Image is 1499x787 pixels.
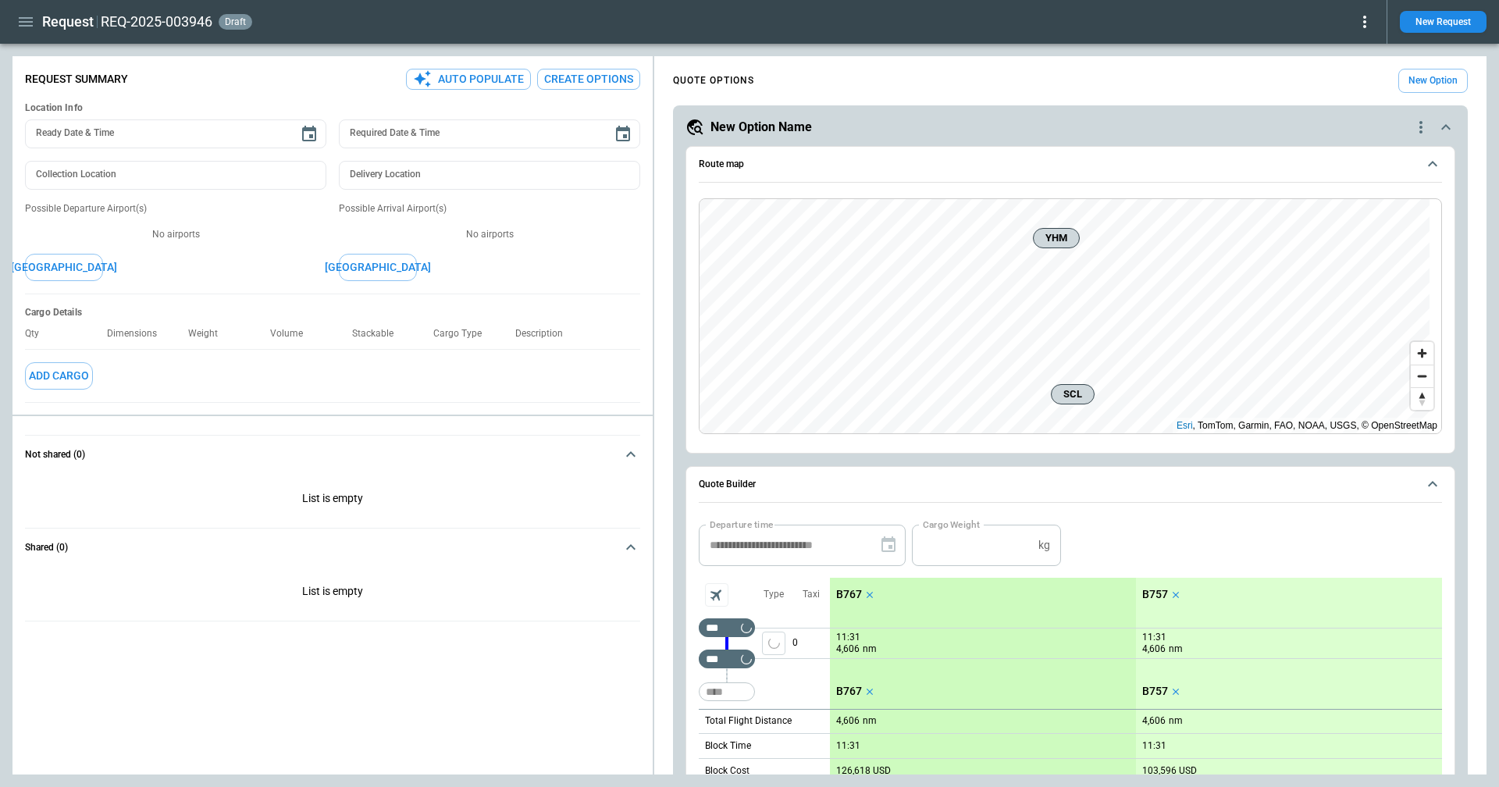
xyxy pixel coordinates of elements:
[1169,643,1183,656] p: nm
[1142,715,1166,727] p: 4,606
[25,328,52,340] p: Qty
[1398,69,1468,93] button: New Option
[1038,539,1050,552] p: kg
[25,254,103,281] button: [GEOGRAPHIC_DATA]
[25,202,326,215] p: Possible Departure Airport(s)
[25,566,640,621] p: List is empty
[699,479,756,490] h6: Quote Builder
[25,450,85,460] h6: Not shared (0)
[1400,11,1487,33] button: New Request
[762,632,785,655] button: left aligned
[1040,230,1073,246] span: YHM
[1142,588,1168,601] p: B757
[188,328,230,340] p: Weight
[42,12,94,31] h1: Request
[699,467,1442,503] button: Quote Builder
[406,69,531,90] button: Auto Populate
[710,119,812,136] h5: New Option Name
[25,102,640,114] h6: Location Info
[515,328,575,340] p: Description
[685,118,1455,137] button: New Option Namequote-option-actions
[764,588,784,601] p: Type
[1177,418,1437,433] div: , TomTom, Garmin, FAO, NOAA, USGS, © OpenStreetMap
[433,328,494,340] p: Cargo Type
[699,650,755,668] div: Too short
[836,740,860,752] p: 11:31
[699,682,755,701] div: Too short
[1142,632,1166,643] p: 11:31
[101,12,212,31] h2: REQ-2025-003946
[836,685,862,698] p: B767
[836,715,860,727] p: 4,606
[1142,685,1168,698] p: B757
[339,228,640,241] p: No airports
[863,643,877,656] p: nm
[705,714,792,728] p: Total Flight Distance
[107,328,169,340] p: Dimensions
[25,307,640,319] h6: Cargo Details
[25,73,128,86] p: Request Summary
[792,629,830,658] p: 0
[352,328,406,340] p: Stackable
[339,254,417,281] button: [GEOGRAPHIC_DATA]
[705,764,749,778] p: Block Cost
[25,566,640,621] div: Not shared (0)
[923,518,980,531] label: Cargo Weight
[700,199,1430,433] canvas: Map
[803,588,820,601] p: Taxi
[836,643,860,656] p: 4,606
[1142,765,1197,777] p: 103,596 USD
[762,632,785,655] span: Type of sector
[1142,740,1166,752] p: 11:31
[1177,420,1193,431] a: Esri
[25,543,68,553] h6: Shared (0)
[836,632,860,643] p: 11:31
[836,588,862,601] p: B767
[25,228,326,241] p: No airports
[836,765,891,777] p: 126,618 USD
[705,739,751,753] p: Block Time
[270,328,315,340] p: Volume
[25,362,93,390] button: Add Cargo
[607,119,639,150] button: Choose date
[1411,342,1433,365] button: Zoom in
[699,147,1442,183] button: Route map
[1412,118,1430,137] div: quote-option-actions
[294,119,325,150] button: Choose date
[25,436,640,473] button: Not shared (0)
[25,529,640,566] button: Shared (0)
[1142,643,1166,656] p: 4,606
[673,77,754,84] h4: QUOTE OPTIONS
[710,518,774,531] label: Departure time
[537,69,640,90] button: Create Options
[699,159,744,169] h6: Route map
[339,202,640,215] p: Possible Arrival Airport(s)
[705,583,728,607] span: Aircraft selection
[25,473,640,528] div: Not shared (0)
[699,198,1442,434] div: Route map
[699,618,755,637] div: Too short
[1169,714,1183,728] p: nm
[25,473,640,528] p: List is empty
[222,16,249,27] span: draft
[1411,387,1433,410] button: Reset bearing to north
[1411,365,1433,387] button: Zoom out
[1058,386,1088,402] span: SCL
[863,714,877,728] p: nm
